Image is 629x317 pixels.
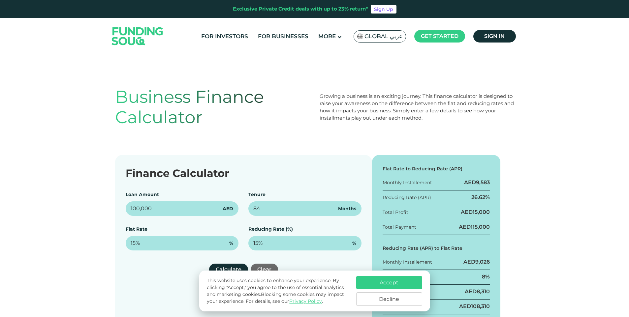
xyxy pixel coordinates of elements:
div: AED [463,258,490,266]
label: Reducing Rate (%) [248,226,293,232]
div: 8% [482,273,490,280]
div: Total Profit [383,209,408,216]
a: For Investors [200,31,250,42]
div: Monthly Installement [383,179,432,186]
img: Logo [105,19,170,53]
div: AED [459,303,490,310]
h1: Business Finance Calculator [115,87,310,128]
span: 8,310 [477,288,490,295]
div: Total Payment [383,224,416,231]
span: Months [338,205,356,212]
span: 9,583 [476,179,490,186]
button: Accept [356,276,422,289]
span: Blocking some cookies may impact your experience. [207,291,344,304]
span: More [318,33,336,40]
label: Tenure [248,191,266,197]
a: For Businesses [256,31,310,42]
div: Flat Rate to Reducing Rate (APR) [383,165,490,172]
button: Clear [251,264,278,275]
div: AED [461,209,490,216]
span: 15,000 [473,209,490,215]
div: Reducing Rate (APR) to Flat Rate [383,245,490,252]
span: % [229,240,233,247]
div: AED [459,223,490,231]
span: AED [223,205,233,212]
div: Exclusive Private Credit deals with up to 23% return* [233,5,368,13]
span: 9,026 [475,259,490,265]
label: Flat Rate [126,226,147,232]
div: Growing a business is an exciting journey. This finance calculator is designed to raise your awar... [320,93,514,122]
button: Decline [356,292,422,306]
a: Sign Up [371,5,396,14]
span: Global عربي [364,33,402,40]
a: Sign in [473,30,516,43]
div: 26.62% [471,194,490,201]
span: 115,000 [471,224,490,230]
span: Get started [421,33,458,39]
span: Sign in [484,33,505,39]
p: This website uses cookies to enhance your experience. By clicking "Accept," you agree to the use ... [207,277,349,305]
div: Finance Calculator [126,165,362,181]
a: Privacy Policy [289,298,322,304]
img: SA Flag [357,34,363,39]
span: 108,310 [471,303,490,309]
label: Loan Amount [126,191,159,197]
span: For details, see our . [246,298,323,304]
button: Calculate [209,264,248,275]
div: Monthly Installement [383,259,432,266]
div: AED [464,179,490,186]
div: AED [465,288,490,295]
div: Reducing Rate (APR) [383,194,431,201]
span: % [352,240,356,247]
